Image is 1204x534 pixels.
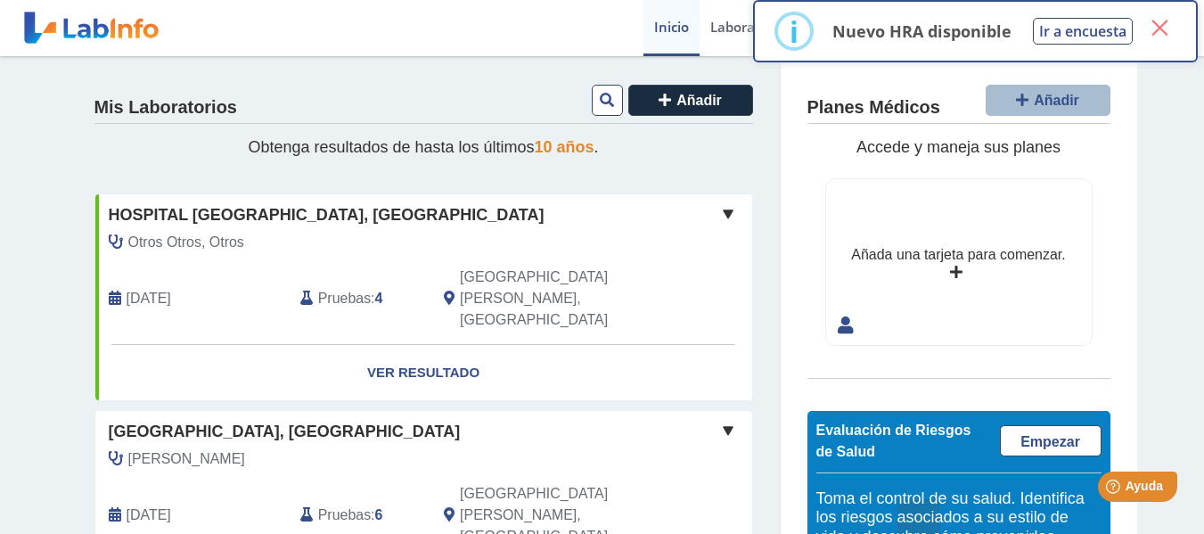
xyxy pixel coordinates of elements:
div: : [287,267,430,331]
span: Añadir [676,93,722,108]
h4: Mis Laboratorios [94,97,237,119]
span: Obtenga resultados de hasta los últimos . [248,138,598,156]
span: Pruebas [318,505,371,526]
button: Close this dialog [1143,12,1175,44]
b: 4 [375,291,383,306]
span: Empezar [1020,434,1080,449]
iframe: Help widget launcher [1045,464,1184,514]
div: i [790,15,799,47]
button: Añadir [628,85,753,116]
span: Accede y maneja sus planes [856,138,1061,156]
a: Empezar [1000,425,1102,456]
b: 6 [375,507,383,522]
span: Villarini, Frances [128,448,245,470]
span: Hospital [GEOGRAPHIC_DATA], [GEOGRAPHIC_DATA] [109,203,545,227]
button: Ir a encuesta [1033,18,1133,45]
span: [GEOGRAPHIC_DATA], [GEOGRAPHIC_DATA] [109,420,461,444]
span: Añadir [1034,93,1079,108]
h4: Planes Médicos [807,97,940,119]
span: 2025-04-26 [127,288,171,309]
span: Pruebas [318,288,371,309]
span: 10 años [535,138,594,156]
span: Evaluación de Riesgos de Salud [816,423,971,459]
button: Añadir [986,85,1110,116]
div: Añada una tarjeta para comenzar. [851,244,1065,266]
p: Nuevo HRA disponible [832,21,1012,42]
a: Ver Resultado [95,345,752,401]
span: San Juan, PR [460,267,657,331]
span: Otros Otros, Otros [128,232,244,253]
span: 2025-10-11 [127,505,171,526]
